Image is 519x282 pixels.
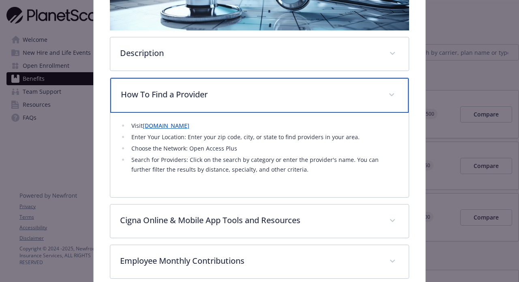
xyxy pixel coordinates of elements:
p: Description [120,47,379,59]
p: Employee Monthly Contributions [120,255,379,267]
a: [DOMAIN_NAME] [143,122,189,129]
p: How To Find a Provider [121,88,378,101]
li: Search for Providers: Click on the search by category or enter the provider's name. You can furth... [129,155,399,174]
div: Employee Monthly Contributions [110,245,408,278]
li: Enter Your Location: Enter your zip code, city, or state to find providers in your area. [129,132,399,142]
p: Cigna Online & Mobile App Tools and Resources [120,214,379,226]
div: How To Find a Provider [110,78,408,113]
li: Choose the Network: Open Access Plus [129,144,399,153]
div: Description [110,37,408,71]
li: Visit [129,121,399,131]
div: How To Find a Provider [110,113,408,197]
div: Cigna Online & Mobile App Tools and Resources [110,205,408,238]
